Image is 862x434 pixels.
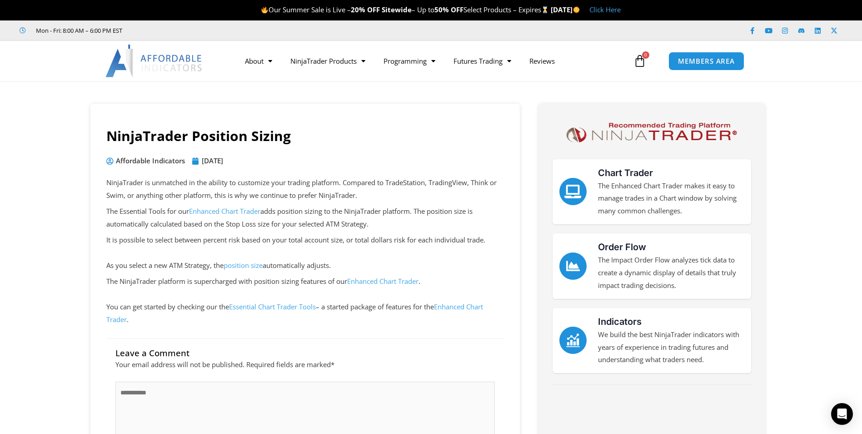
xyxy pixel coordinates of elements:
[34,25,122,36] span: Mon - Fri: 8:00 AM – 6:00 PM EST
[229,302,316,311] a: Essential Chart Trader Tools
[374,50,444,71] a: Programming
[106,302,483,324] a: Enhanced Chart Trader
[598,167,653,178] a: Chart Trader
[105,45,203,77] img: LogoAI | Affordable Indicators – NinjaTrader
[189,207,260,216] a: Enhanced Chart Trader
[559,327,587,354] a: Indicators
[678,58,735,65] span: MEMBERS AREA
[106,126,504,146] h1: NinjaTrader Position Sizing
[106,275,504,326] p: The NinjaTrader platform is supercharged with position sizing features of our . You can get start...
[382,5,412,14] strong: Sitewide
[668,52,744,71] a: MEMBERS AREA
[114,155,185,167] span: Affordable Indicators
[598,180,744,218] p: The Enhanced Chart Trader makes it easy to manage trades in a Chart window by solving many common...
[598,254,744,292] p: The Impact Order Flow analyzes tick data to create a dynamic display of details that truly impact...
[434,5,463,14] strong: 50% OFF
[598,242,646,252] a: Order Flow
[261,6,268,13] img: 🔥
[261,5,551,14] span: Our Summer Sale is Live – – Up to Select Products – Expires
[520,50,564,71] a: Reviews
[551,5,580,14] strong: [DATE]
[246,360,334,369] span: Required fields are marked
[573,6,580,13] img: 🌞
[236,50,281,71] a: About
[115,360,244,369] span: Your email address will not be published.
[115,339,495,358] h3: Leave a Comment
[281,50,374,71] a: NinjaTrader Products
[598,328,744,367] p: We build the best NinjaTrader indicators with years of experience in trading futures and understa...
[562,120,741,146] img: NinjaTrader Logo | Affordable Indicators – NinjaTrader
[224,261,263,270] a: position size
[559,252,587,280] a: Order Flow
[444,50,520,71] a: Futures Trading
[831,403,853,425] div: Open Intercom Messenger
[106,205,504,231] p: The Essential Tools for our adds position sizing to the NinjaTrader platform. The position size i...
[347,277,419,286] a: Enhanced Chart Trader
[620,48,660,74] a: 0
[106,234,504,272] p: It is possible to select between percent risk based on your total account size, or total dollars ...
[559,178,587,205] a: Chart Trader
[351,5,380,14] strong: 20% OFF
[589,5,621,14] a: Click Here
[236,50,631,71] nav: Menu
[642,51,649,59] span: 0
[542,6,548,13] img: ⌛
[202,156,223,165] time: [DATE]
[598,316,642,327] a: Indicators
[106,177,504,202] p: NinjaTrader is unmatched in the ability to customize your trading platform. Compared to TradeStat...
[135,26,271,35] iframe: Customer reviews powered by Trustpilot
